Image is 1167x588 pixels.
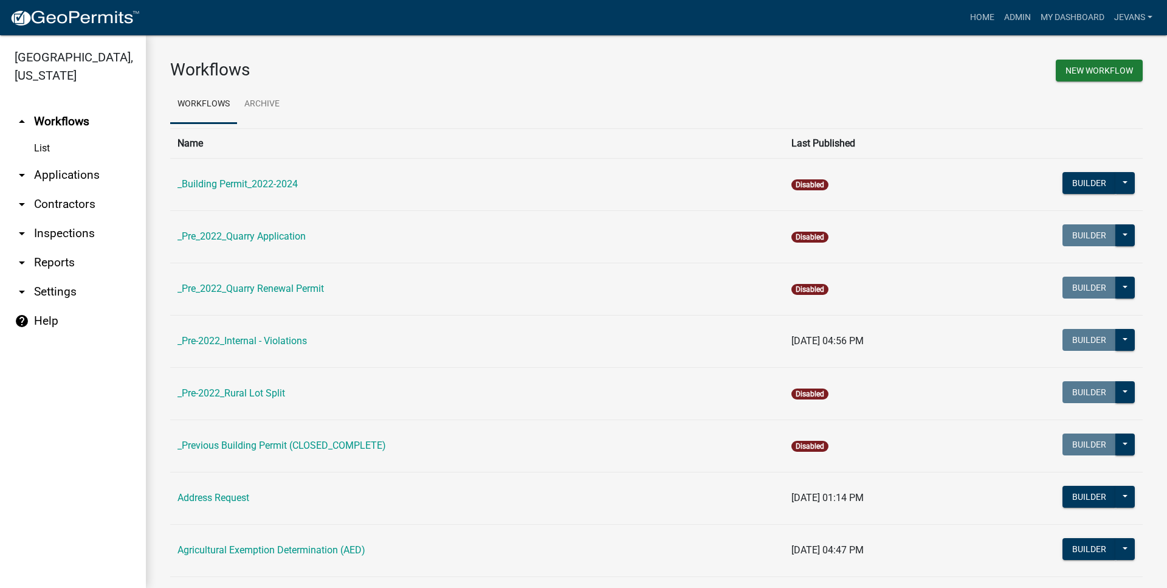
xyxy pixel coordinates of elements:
[170,128,784,158] th: Name
[15,114,29,129] i: arrow_drop_up
[15,168,29,182] i: arrow_drop_down
[965,6,999,29] a: Home
[999,6,1036,29] a: Admin
[177,230,306,242] a: _Pre_2022_Quarry Application
[170,60,647,80] h3: Workflows
[177,335,307,347] a: _Pre-2022_Internal - Violations
[1062,277,1116,299] button: Builder
[791,544,864,556] span: [DATE] 04:47 PM
[1109,6,1157,29] a: jevans
[1062,486,1116,508] button: Builder
[791,284,828,295] span: Disabled
[177,283,324,294] a: _Pre_2022_Quarry Renewal Permit
[791,441,828,452] span: Disabled
[791,179,828,190] span: Disabled
[15,314,29,328] i: help
[1062,224,1116,246] button: Builder
[1062,381,1116,403] button: Builder
[177,492,249,503] a: Address Request
[1062,172,1116,194] button: Builder
[177,178,298,190] a: _Building Permit_2022-2024
[791,492,864,503] span: [DATE] 01:14 PM
[1036,6,1109,29] a: My Dashboard
[791,232,828,243] span: Disabled
[1062,538,1116,560] button: Builder
[15,255,29,270] i: arrow_drop_down
[784,128,962,158] th: Last Published
[177,440,386,451] a: _Previous Building Permit (CLOSED_COMPLETE)
[15,226,29,241] i: arrow_drop_down
[237,85,287,124] a: Archive
[1056,60,1143,81] button: New Workflow
[177,544,365,556] a: Agricultural Exemption Determination (AED)
[791,389,828,399] span: Disabled
[1062,434,1116,455] button: Builder
[170,85,237,124] a: Workflows
[15,197,29,212] i: arrow_drop_down
[177,387,285,399] a: _Pre-2022_Rural Lot Split
[791,335,864,347] span: [DATE] 04:56 PM
[1062,329,1116,351] button: Builder
[15,285,29,299] i: arrow_drop_down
